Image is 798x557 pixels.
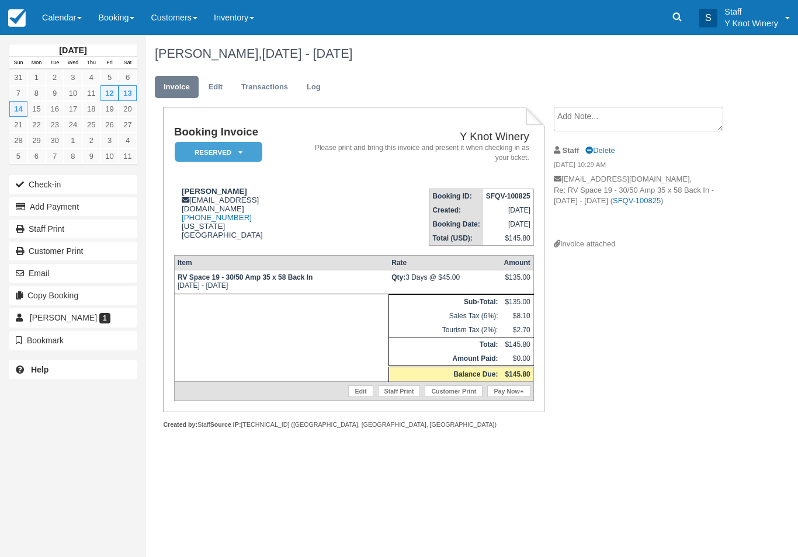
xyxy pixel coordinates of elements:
[315,143,529,163] address: Please print and bring this invoice and present it when checking in as your ticket.
[9,360,137,379] a: Help
[64,57,82,69] th: Wed
[9,286,137,305] button: Copy Booking
[9,117,27,133] a: 21
[724,18,778,29] p: Y Knot Winery
[82,57,100,69] th: Thu
[119,57,137,69] th: Sat
[504,273,530,291] div: $135.00
[563,146,580,155] strong: Staff
[82,133,100,148] a: 2
[9,197,137,216] button: Add Payment
[46,57,64,69] th: Tue
[119,133,137,148] a: 4
[8,9,26,27] img: checkfront-main-nav-mini-logo.png
[100,101,119,117] a: 19
[724,6,778,18] p: Staff
[9,175,137,194] button: Check-in
[82,148,100,164] a: 9
[82,101,100,117] a: 18
[486,192,530,200] strong: SFQV-100825
[182,187,247,196] strong: [PERSON_NAME]
[378,385,421,397] a: Staff Print
[429,217,483,231] th: Booking Date:
[100,69,119,85] a: 5
[429,189,483,204] th: Booking ID:
[554,239,736,250] div: Invoice attached
[9,69,27,85] a: 31
[119,148,137,164] a: 11
[174,187,310,239] div: [EMAIL_ADDRESS][DOMAIN_NAME] [US_STATE] [GEOGRAPHIC_DATA]
[391,273,405,281] strong: Qty
[554,160,736,173] em: [DATE] 10:29 AM
[483,231,534,246] td: $145.80
[174,256,388,270] th: Item
[699,9,717,27] div: S
[99,313,110,323] span: 1
[64,117,82,133] a: 24
[46,69,64,85] a: 2
[174,270,388,294] td: [DATE] - [DATE]
[505,370,530,378] strong: $145.80
[64,133,82,148] a: 1
[9,242,137,260] a: Customer Print
[82,85,100,101] a: 11
[388,309,501,323] td: Sales Tax (6%):
[46,133,64,148] a: 30
[425,385,483,397] a: Customer Print
[9,331,137,350] button: Bookmark
[100,117,119,133] a: 26
[182,213,252,222] a: [PHONE_NUMBER]
[100,148,119,164] a: 10
[119,101,137,117] a: 20
[155,76,199,99] a: Invoice
[9,308,137,327] a: [PERSON_NAME] 1
[27,148,46,164] a: 6
[9,148,27,164] a: 5
[501,337,533,352] td: $145.80
[59,46,86,55] strong: [DATE]
[554,174,736,239] p: [EMAIL_ADDRESS][DOMAIN_NAME], Re: RV Space 19 - 30/50 Amp 35 x 58 Back In - [DATE] - [DATE] ( )
[27,69,46,85] a: 1
[298,76,329,99] a: Log
[82,69,100,85] a: 4
[429,203,483,217] th: Created:
[9,133,27,148] a: 28
[262,46,352,61] span: [DATE] - [DATE]
[64,101,82,117] a: 17
[100,57,119,69] th: Fri
[27,101,46,117] a: 15
[9,264,137,283] button: Email
[46,117,64,133] a: 23
[174,126,310,138] h1: Booking Invoice
[46,101,64,117] a: 16
[119,85,137,101] a: 13
[64,69,82,85] a: 3
[27,117,46,133] a: 22
[82,117,100,133] a: 25
[100,85,119,101] a: 12
[388,323,501,337] td: Tourism Tax (2%):
[174,141,258,163] a: Reserved
[388,337,501,352] th: Total:
[27,85,46,101] a: 8
[388,256,501,270] th: Rate
[46,85,64,101] a: 9
[119,69,137,85] a: 6
[210,421,241,428] strong: Source IP:
[163,420,544,429] div: Staff [TECHNICAL_ID] ([GEOGRAPHIC_DATA], [GEOGRAPHIC_DATA], [GEOGRAPHIC_DATA])
[483,217,534,231] td: [DATE]
[501,295,533,309] td: $135.00
[46,148,64,164] a: 7
[9,85,27,101] a: 7
[233,76,297,99] a: Transactions
[487,385,530,397] a: Pay Now
[9,101,27,117] a: 14
[613,196,661,205] a: SFQV-100825
[155,47,736,61] h1: [PERSON_NAME],
[163,421,197,428] strong: Created by:
[64,148,82,164] a: 8
[501,309,533,323] td: $8.10
[27,133,46,148] a: 29
[64,85,82,101] a: 10
[388,367,501,382] th: Balance Due:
